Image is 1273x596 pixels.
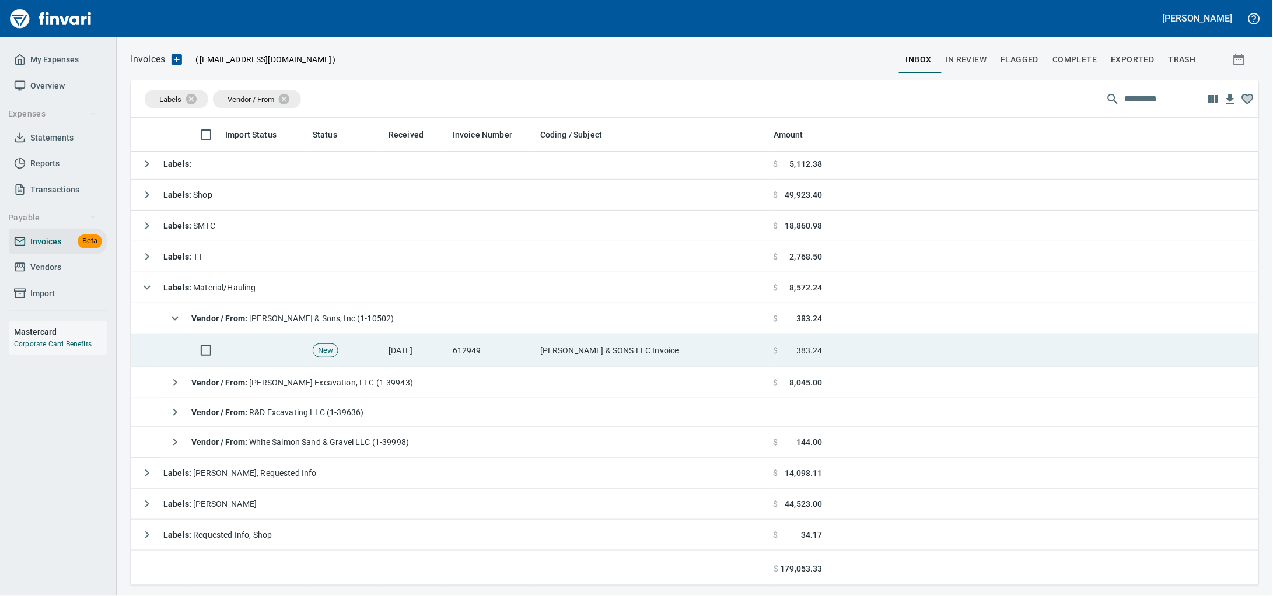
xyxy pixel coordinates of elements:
span: Transactions [30,183,79,197]
span: $ [774,313,778,324]
strong: Vendor / From : [191,408,249,417]
span: Material/Hauling [163,283,256,292]
span: Received [389,128,424,142]
div: Labels [145,90,208,108]
td: [PERSON_NAME] & SONS LLC Invoice [536,334,769,367]
span: Invoice Number [453,128,527,142]
a: Vendors [9,254,107,281]
span: 2,768.50 [790,251,823,262]
span: Coding / Subject [540,128,617,142]
span: 383.24 [796,345,823,356]
span: 44,523.00 [785,498,823,510]
span: White Salmon Sand & Gravel LLC (1-39998) [191,437,409,447]
span: SMTC [163,221,215,230]
a: Import [9,281,107,307]
span: 179,053.33 [781,563,823,576]
span: R&D Excavating LLC (1-39636) [191,408,363,417]
span: TT [163,252,203,261]
span: Vendor / From [228,95,274,104]
span: [PERSON_NAME] Excavation, LLC (1-39943) [191,378,413,387]
button: Column choices favorited. Click to reset to default [1239,90,1257,108]
span: In Review [946,52,987,67]
span: New [313,345,338,356]
span: Shop [163,190,212,199]
span: $ [774,282,778,293]
button: Payable [4,207,101,229]
span: $ [774,498,778,510]
span: Requested Info, Shop [163,530,272,539]
a: Overview [9,73,107,99]
span: $ [774,436,778,448]
span: $ [774,377,778,388]
span: Import Status [225,128,292,142]
span: Exported [1111,52,1155,67]
span: 8,045.00 [790,377,823,388]
span: 49,923.40 [785,189,823,201]
strong: Vendor / From : [191,314,249,323]
strong: Vendor / From : [191,378,249,387]
span: $ [774,529,778,541]
span: 144.00 [796,436,823,448]
strong: Labels : [163,221,193,230]
span: Reports [30,156,60,171]
span: Payable [8,211,96,225]
span: trash [1169,52,1196,67]
button: Download table [1222,91,1239,108]
strong: Labels : [163,190,193,199]
button: Expenses [4,103,101,125]
span: $ [774,467,778,479]
span: 34.17 [801,529,823,541]
span: 18,860.98 [785,220,823,232]
strong: Labels : [163,530,193,539]
span: Invoice Number [453,128,512,142]
span: Status [313,128,352,142]
strong: Labels : [163,468,193,478]
button: [PERSON_NAME] [1160,9,1236,27]
span: $ [774,220,778,232]
span: My Expenses [30,52,79,67]
span: 383.24 [796,313,823,324]
span: Import Status [225,128,277,142]
p: ( ) [188,54,336,65]
span: 5,112.38 [790,158,823,170]
a: InvoicesBeta [9,229,107,255]
span: Complete [1053,52,1097,67]
span: inbox [906,52,932,67]
span: Import [30,286,55,301]
span: [PERSON_NAME] & Sons, Inc (1-10502) [191,314,394,323]
span: [EMAIL_ADDRESS][DOMAIN_NAME] [198,54,333,65]
button: Choose columns to display [1204,90,1222,108]
a: Statements [9,125,107,151]
a: Corporate Card Benefits [14,340,92,348]
span: Amount [774,128,803,142]
span: $ [774,251,778,262]
span: 8,572.24 [790,282,823,293]
span: [PERSON_NAME], Requested Info [163,468,317,478]
span: Statements [30,131,74,145]
strong: Labels : [163,252,193,261]
img: Finvari [7,5,95,33]
span: Invoices [30,234,61,249]
strong: Labels : [163,283,193,292]
strong: Vendor / From : [191,437,249,447]
span: Status [313,128,337,142]
span: Amount [774,128,819,142]
nav: breadcrumb [131,52,165,66]
a: Reports [9,150,107,177]
span: $ [774,345,778,356]
span: Labels [159,95,181,104]
h6: Mastercard [14,325,107,338]
strong: Labels : [163,499,193,509]
span: $ [774,189,778,201]
a: My Expenses [9,47,107,73]
span: [PERSON_NAME] [163,499,257,509]
span: $ [774,563,778,576]
span: 14,098.11 [785,467,823,479]
span: Vendors [30,260,61,275]
span: Expenses [8,107,96,121]
h5: [PERSON_NAME] [1163,12,1233,24]
a: Transactions [9,177,107,203]
span: $ [774,158,778,170]
span: Received [389,128,439,142]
